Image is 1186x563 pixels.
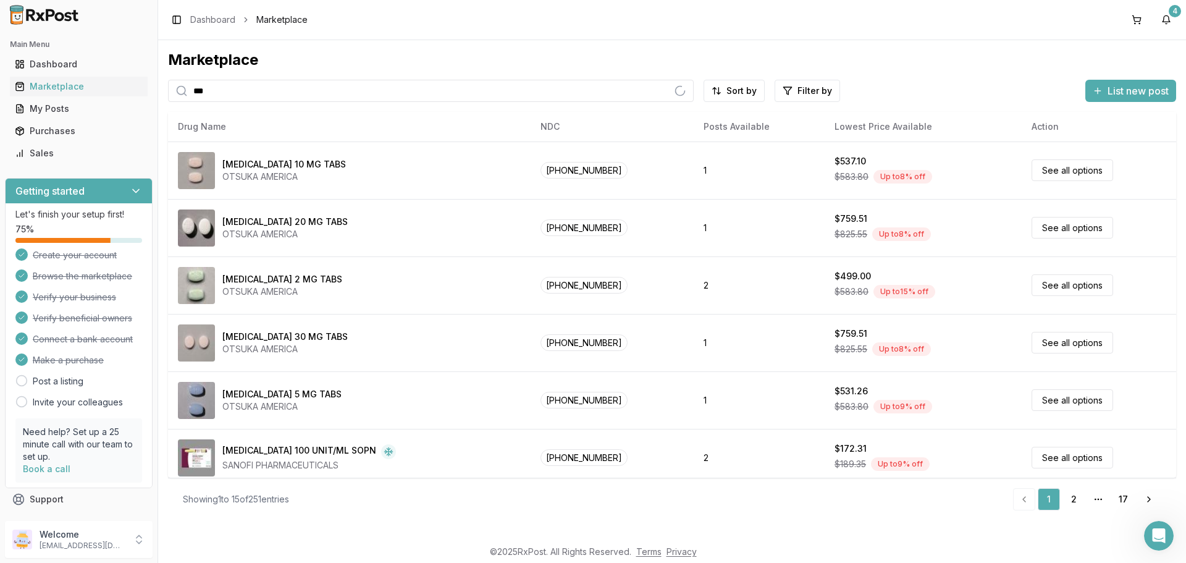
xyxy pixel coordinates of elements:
h2: Main Menu [10,40,148,49]
div: [MEDICAL_DATA] 30 MG TABS [222,331,348,343]
th: NDC [531,112,694,142]
span: $583.80 [835,400,868,413]
td: 2 [694,256,825,314]
p: Let's finish your setup first! [15,208,142,221]
div: Up to 9 % off [871,457,930,471]
img: Admelog SoloStar 100 UNIT/ML SOPN [178,439,215,476]
a: See all options [1032,217,1113,239]
span: Filter by [797,85,832,97]
div: $531.26 [835,385,868,397]
iframe: Intercom live chat [1144,521,1174,551]
td: 1 [694,314,825,371]
span: $825.55 [835,343,867,355]
div: Up to 15 % off [873,285,935,298]
a: See all options [1032,274,1113,296]
div: Marketplace [168,50,1176,70]
a: 1 [1038,488,1060,510]
span: $583.80 [835,171,868,183]
th: Action [1022,112,1176,142]
th: Lowest Price Available [825,112,1022,142]
button: Sort by [704,80,765,102]
th: Drug Name [168,112,531,142]
div: SANOFI PHARMACEUTICALS [222,459,396,472]
a: My Posts [10,98,148,120]
td: 2 [694,429,825,486]
p: [EMAIL_ADDRESS][DOMAIN_NAME] [40,541,125,551]
span: $189.35 [835,458,866,470]
div: My Posts [15,103,143,115]
div: Purchases [15,125,143,137]
a: Go to next page [1137,488,1161,510]
div: [MEDICAL_DATA] 10 MG TABS [222,158,346,171]
button: 4 [1156,10,1176,30]
span: $583.80 [835,286,868,298]
img: Abilify 5 MG TABS [178,382,215,419]
div: $499.00 [835,270,871,282]
span: 75 % [15,223,34,235]
a: See all options [1032,447,1113,468]
span: [PHONE_NUMBER] [540,162,628,179]
div: Marketplace [15,80,143,93]
div: Showing 1 to 15 of 251 entries [183,493,289,506]
a: 2 [1062,488,1085,510]
nav: pagination [1013,488,1161,510]
img: Abilify 10 MG TABS [178,152,215,189]
button: Sales [5,143,153,163]
div: OTSUKA AMERICA [222,343,348,355]
div: [MEDICAL_DATA] 100 UNIT/ML SOPN [222,444,376,459]
nav: breadcrumb [190,14,308,26]
img: Abilify 2 MG TABS [178,267,215,304]
a: See all options [1032,389,1113,411]
a: Sales [10,142,148,164]
span: [PHONE_NUMBER] [540,219,628,236]
a: See all options [1032,332,1113,353]
span: List new post [1108,83,1169,98]
button: Feedback [5,510,153,533]
button: My Posts [5,99,153,119]
button: Dashboard [5,54,153,74]
a: List new post [1085,86,1176,98]
a: Marketplace [10,75,148,98]
td: 1 [694,199,825,256]
div: OTSUKA AMERICA [222,228,348,240]
span: Connect a bank account [33,333,133,345]
a: Dashboard [190,14,235,26]
h3: Getting started [15,184,85,198]
a: 17 [1112,488,1134,510]
a: Dashboard [10,53,148,75]
a: See all options [1032,159,1113,181]
div: OTSUKA AMERICA [222,171,346,183]
a: Terms [636,546,662,557]
span: Verify beneficial owners [33,312,132,324]
div: 4 [1169,5,1181,17]
button: Purchases [5,121,153,141]
td: 1 [694,142,825,199]
a: Invite your colleagues [33,396,123,408]
div: [MEDICAL_DATA] 5 MG TABS [222,388,342,400]
span: Create your account [33,249,117,261]
span: [PHONE_NUMBER] [540,334,628,351]
div: Up to 9 % off [873,400,932,413]
div: Dashboard [15,58,143,70]
button: Support [5,488,153,510]
span: Verify your business [33,291,116,303]
a: Post a listing [33,375,83,387]
button: Filter by [775,80,840,102]
div: $759.51 [835,328,867,340]
span: Browse the marketplace [33,270,132,282]
div: OTSUKA AMERICA [222,400,342,413]
th: Posts Available [694,112,825,142]
span: [PHONE_NUMBER] [540,392,628,408]
button: Marketplace [5,77,153,96]
a: Purchases [10,120,148,142]
p: Need help? Set up a 25 minute call with our team to set up. [23,426,135,463]
div: $537.10 [835,155,866,167]
img: Abilify 20 MG TABS [178,210,215,247]
span: [PHONE_NUMBER] [540,277,628,294]
span: Marketplace [256,14,308,26]
a: Book a call [23,464,70,474]
div: [MEDICAL_DATA] 2 MG TABS [222,273,342,286]
div: Up to 8 % off [873,170,932,184]
img: Abilify 30 MG TABS [178,324,215,362]
span: Sort by [726,85,757,97]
